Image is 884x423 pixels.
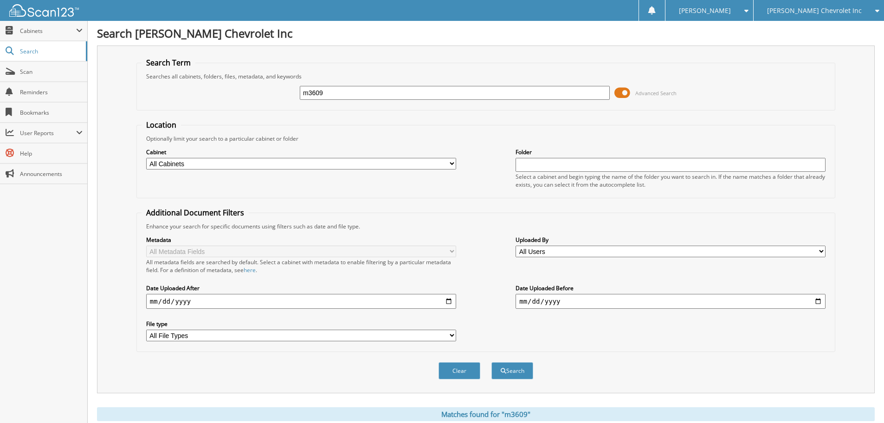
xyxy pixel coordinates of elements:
[516,236,826,244] label: Uploaded By
[142,208,249,218] legend: Additional Document Filters
[146,148,456,156] label: Cabinet
[142,120,181,130] legend: Location
[516,294,826,309] input: end
[146,284,456,292] label: Date Uploaded After
[9,4,79,17] img: scan123-logo-white.svg
[20,170,83,178] span: Announcements
[767,8,862,13] span: [PERSON_NAME] Chevrolet Inc
[142,222,830,230] div: Enhance your search for specific documents using filters such as date and file type.
[635,90,677,97] span: Advanced Search
[146,320,456,328] label: File type
[20,109,83,117] span: Bookmarks
[97,407,875,421] div: Matches found for "m3609"
[439,362,480,379] button: Clear
[20,68,83,76] span: Scan
[146,236,456,244] label: Metadata
[244,266,256,274] a: here
[142,58,195,68] legend: Search Term
[516,284,826,292] label: Date Uploaded Before
[97,26,875,41] h1: Search [PERSON_NAME] Chevrolet Inc
[146,294,456,309] input: start
[679,8,731,13] span: [PERSON_NAME]
[20,150,83,157] span: Help
[146,258,456,274] div: All metadata fields are searched by default. Select a cabinet with metadata to enable filtering b...
[20,27,76,35] span: Cabinets
[516,173,826,189] div: Select a cabinet and begin typing the name of the folder you want to search in. If the name match...
[491,362,533,379] button: Search
[516,148,826,156] label: Folder
[142,135,830,143] div: Optionally limit your search to a particular cabinet or folder
[20,129,76,137] span: User Reports
[142,72,830,80] div: Searches all cabinets, folders, files, metadata, and keywords
[20,88,83,96] span: Reminders
[20,47,81,55] span: Search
